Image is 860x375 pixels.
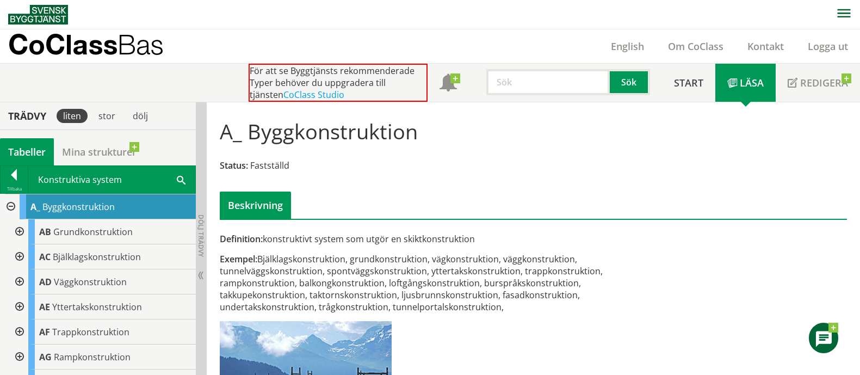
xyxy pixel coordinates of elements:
[39,276,52,288] span: AD
[39,301,50,313] span: AE
[674,76,703,89] span: Start
[28,166,195,193] div: Konstruktiva system
[54,276,127,288] span: Väggkonstruktion
[8,5,68,24] img: Svensk Byggtjänst
[54,351,131,363] span: Rampkonstruktion
[610,69,650,95] button: Sök
[220,253,633,313] div: Bjälklagskonstruktion, grundkonstruktion, vägkonstruktion, väggkonstruktion, tunnelväggskonstrukt...
[53,251,141,263] span: Bjälklagskonstruktion
[735,40,796,53] a: Kontakt
[117,28,164,60] span: Bas
[656,40,735,53] a: Om CoClass
[715,64,776,102] a: Läsa
[9,244,196,269] div: Gå till informationssidan för CoClass Studio
[39,326,50,338] span: AF
[250,159,289,171] span: Fastställd
[39,351,52,363] span: AG
[196,214,206,257] span: Dölj trädvy
[8,29,187,63] a: CoClassBas
[220,233,263,245] span: Definition:
[220,233,633,245] div: konstruktivt system som utgör en skiktkonstruktion
[440,75,457,93] span: Notifikationer
[57,109,88,123] div: liten
[8,38,164,51] p: CoClass
[52,301,142,313] span: Yttertakskonstruktion
[220,119,418,143] h1: A_ Byggkonstruktion
[599,40,656,53] a: English
[796,40,860,53] a: Logga ut
[2,110,52,122] div: Trädvy
[9,269,196,294] div: Gå till informationssidan för CoClass Studio
[220,159,248,171] span: Status:
[42,201,115,213] span: Byggkonstruktion
[800,76,848,89] span: Redigera
[486,69,610,95] input: Sök
[1,185,28,193] div: Tillbaka
[220,253,257,265] span: Exempel:
[52,326,129,338] span: Trappkonstruktion
[9,319,196,345] div: Gå till informationssidan för CoClass Studio
[740,76,764,89] span: Läsa
[9,219,196,244] div: Gå till informationssidan för CoClass Studio
[662,64,715,102] a: Start
[92,109,122,123] div: stor
[220,192,291,219] div: Beskrivning
[39,251,51,263] span: AC
[126,109,154,123] div: dölj
[177,174,185,185] span: Sök i tabellen
[9,294,196,319] div: Gå till informationssidan för CoClass Studio
[53,226,133,238] span: Grundkonstruktion
[30,201,40,213] span: A_
[776,64,860,102] a: Redigera
[283,89,344,101] a: CoClass Studio
[249,64,428,102] div: För att se Byggtjänsts rekommenderade Typer behöver du uppgradera till tjänsten
[9,345,196,370] div: Gå till informationssidan för CoClass Studio
[39,226,51,238] span: AB
[54,138,145,165] a: Mina strukturer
